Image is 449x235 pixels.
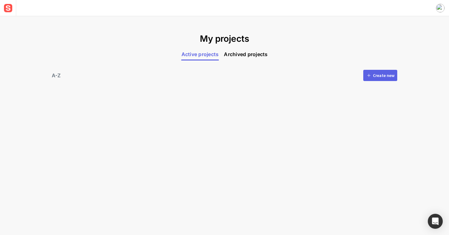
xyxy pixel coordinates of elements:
[363,70,397,81] button: Create new
[224,50,268,58] span: Archived projects
[52,72,60,79] div: A-Z
[373,73,394,78] div: Create new
[428,214,443,229] div: Open Intercom Messenger
[2,2,14,14] img: sensat
[200,34,249,44] h1: My projects
[181,50,219,58] span: Active projects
